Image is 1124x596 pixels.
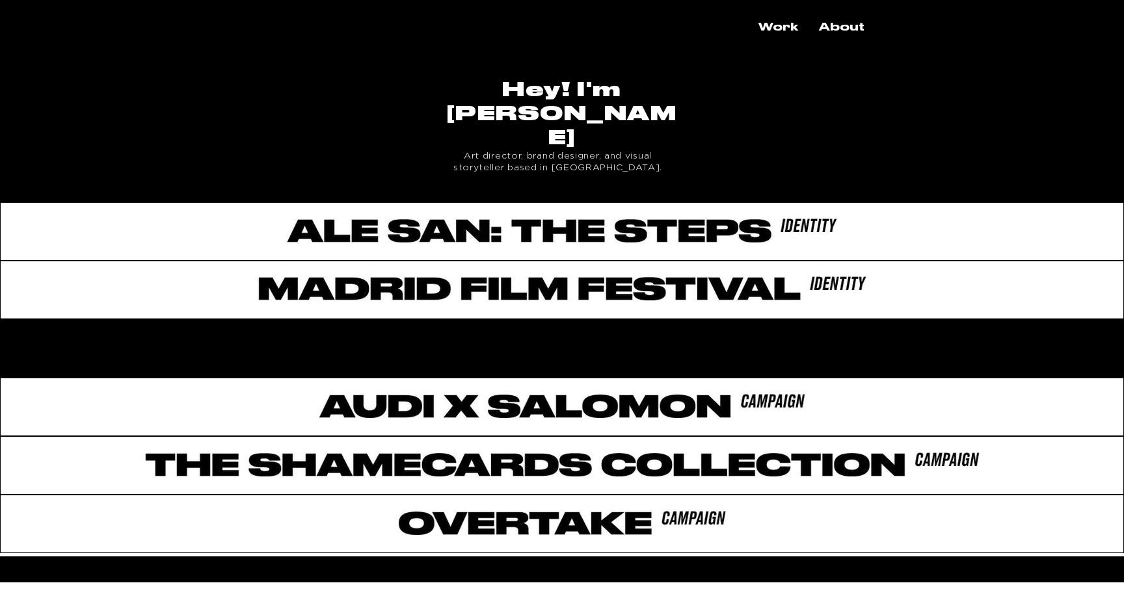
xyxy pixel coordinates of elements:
a: About [809,16,874,39]
nav: Site [747,16,874,39]
a: Work [747,16,809,39]
p: About [812,16,871,39]
span: Hey! I'm [PERSON_NAME] [447,81,676,148]
span: Art director, brand designer, and visual storyteller based in [GEOGRAPHIC_DATA]. [453,150,662,172]
p: Work [752,16,805,39]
